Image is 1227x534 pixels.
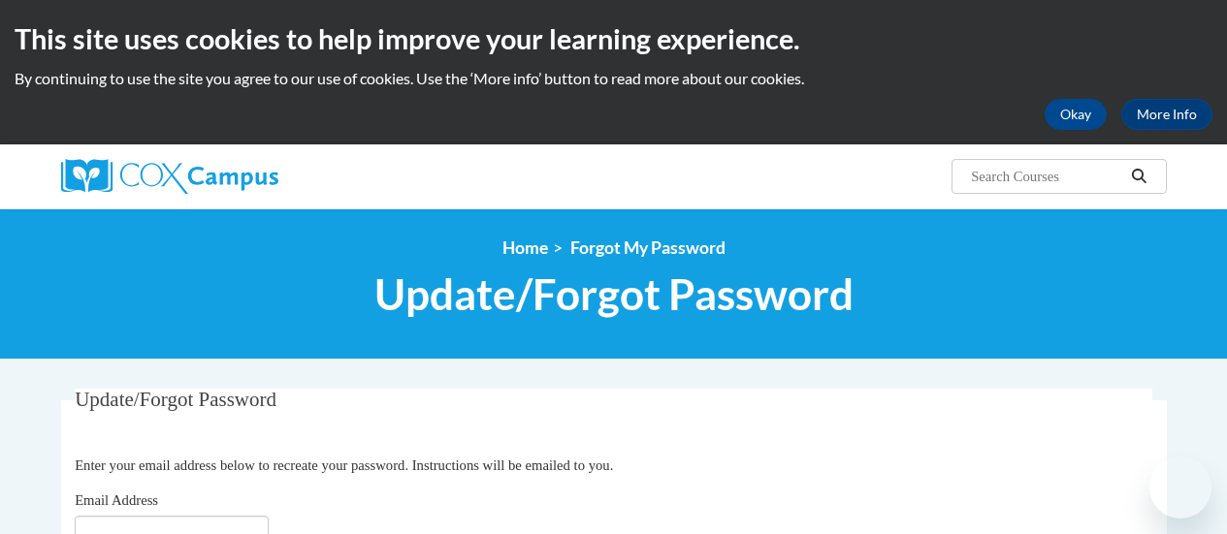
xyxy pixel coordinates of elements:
[1045,99,1107,130] button: Okay
[15,19,1212,58] h2: This site uses cookies to help improve your learning experience.
[61,159,410,194] a: Cox Campus
[1121,99,1212,130] a: More Info
[75,457,613,473] span: Enter your email address below to recreate your password. Instructions will be emailed to you.
[75,388,276,411] span: Update/Forgot Password
[570,237,726,258] span: Forgot My Password
[1149,456,1211,518] iframe: Button to launch messaging window
[61,159,278,194] img: Cox Campus
[15,68,1212,89] p: By continuing to use the site you agree to our use of cookies. Use the ‘More info’ button to read...
[1124,165,1153,188] button: Search
[502,237,548,258] a: Home
[75,492,158,508] span: Email Address
[969,165,1124,188] input: Search Courses
[374,268,854,320] span: Update/Forgot Password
